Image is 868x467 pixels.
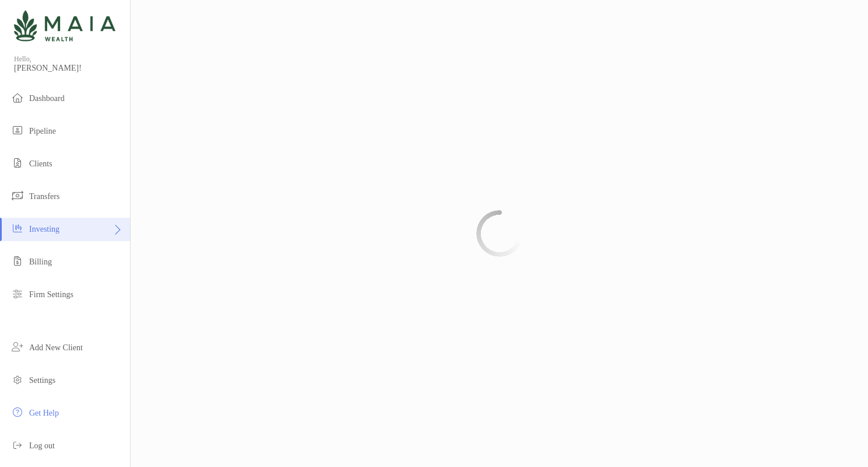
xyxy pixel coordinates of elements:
span: Investing [29,225,59,233]
img: Zoe Logo [14,5,115,47]
img: settings icon [10,372,24,386]
span: Settings [29,376,55,385]
img: add_new_client icon [10,340,24,354]
img: transfers icon [10,189,24,203]
img: pipeline icon [10,123,24,137]
span: Pipeline [29,127,56,135]
span: Clients [29,159,52,168]
span: Transfers [29,192,59,201]
img: investing icon [10,221,24,235]
span: [PERSON_NAME]! [14,64,123,73]
img: dashboard icon [10,90,24,104]
span: Dashboard [29,94,65,103]
span: Add New Client [29,343,83,352]
img: get-help icon [10,405,24,419]
span: Firm Settings [29,290,73,299]
img: firm-settings icon [10,287,24,301]
span: Log out [29,441,55,450]
span: Get Help [29,409,59,417]
img: billing icon [10,254,24,268]
span: Billing [29,257,52,266]
img: logout icon [10,438,24,452]
img: clients icon [10,156,24,170]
